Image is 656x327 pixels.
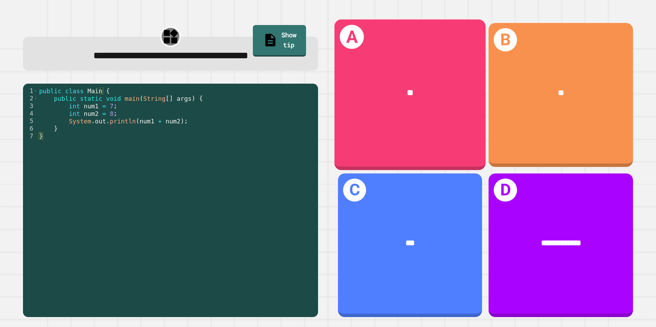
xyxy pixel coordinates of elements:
h1: B [494,28,517,51]
div: 5 [23,117,38,125]
div: 6 [23,125,38,132]
a: Show tip [253,25,306,57]
h1: D [494,179,517,202]
h1: A [340,25,364,49]
div: 7 [23,132,38,140]
h1: C [343,179,366,202]
div: 3 [23,102,38,110]
div: 4 [23,110,38,117]
div: 2 [23,95,38,102]
div: 1 [23,87,38,95]
span: Toggle code folding, rows 1 through 7 [34,87,37,95]
span: Toggle code folding, rows 2 through 6 [34,95,37,102]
